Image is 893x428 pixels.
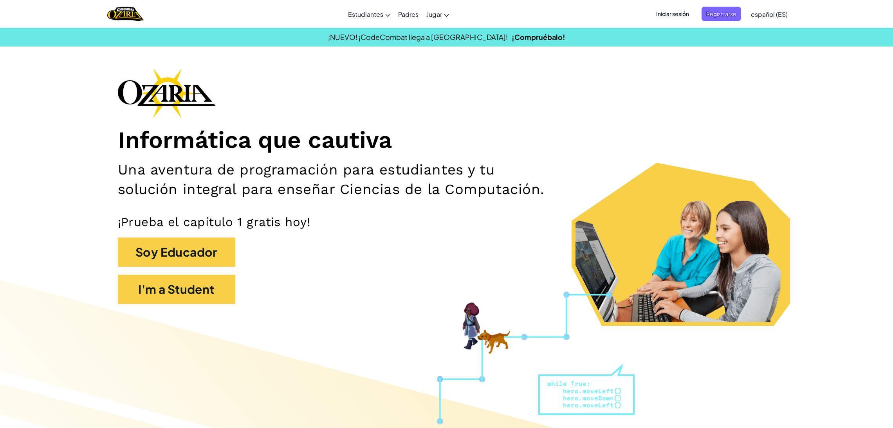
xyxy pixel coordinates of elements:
span: español (ES) [751,10,788,18]
a: español (ES) [747,4,792,25]
button: I'm a Student [118,275,235,304]
button: Iniciar sesión [651,7,694,21]
a: Ozaria by CodeCombat logo [107,6,144,22]
span: Estudiantes [348,10,383,18]
a: Jugar [422,4,453,25]
p: ¡Prueba el capítulo 1 gratis hoy! [118,214,776,230]
img: Ozaria branding logo [118,68,216,118]
button: Soy Educador [118,237,235,267]
img: Home [107,6,144,22]
button: Registrarse [702,7,741,21]
a: Estudiantes [344,4,394,25]
a: ¡Compruébalo! [512,32,565,41]
h2: Una aventura de programación para estudiantes y tu solución integral para enseñar Ciencias de la ... [118,160,559,199]
a: Padres [394,4,422,25]
span: ¡NUEVO! ¡CodeCombat llega a [GEOGRAPHIC_DATA]! [328,32,508,41]
h1: Informática que cautiva [118,126,776,155]
span: Jugar [426,10,442,18]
